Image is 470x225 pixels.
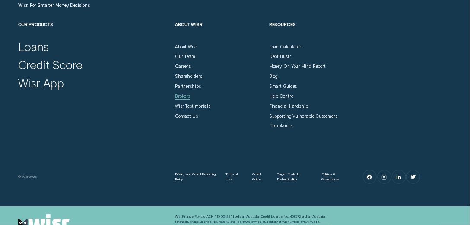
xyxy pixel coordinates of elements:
[269,22,358,44] h2: Resources
[18,58,83,72] a: Credit Score
[175,54,195,59] a: Our Team
[269,44,301,50] a: Loan Calculator
[269,64,326,69] a: Money On Your Mind Report
[277,172,312,183] a: Target Market Determination
[175,74,202,79] a: Shareholders
[378,170,391,183] a: Instagram
[175,22,264,44] h2: About Wisr
[363,170,376,183] a: Facebook
[175,113,198,119] a: Contact Us
[18,22,169,44] h2: Our Products
[175,64,191,69] a: Careers
[269,113,337,119] a: Supporting Vulnerable Customers
[269,103,308,109] a: Financial Hardship
[321,172,348,183] a: Policies & Governance
[269,93,293,99] a: Help Centre
[18,76,64,90] a: Wisr App
[175,172,216,183] a: Privacy and Credit Reporting Policy
[18,3,90,8] a: Wisr: For Smarter Money Decisions
[269,54,291,59] a: Debt Bustr
[269,74,278,79] a: Blog
[175,103,210,109] a: Wisr Testimonials
[16,174,172,180] div: © Wisr 2025
[225,172,243,183] a: Terms of Use
[175,44,197,50] a: About Wisr
[175,93,190,99] a: Brokers
[175,84,201,89] a: Partnerships
[252,172,267,183] a: Credit Guide
[269,123,292,129] a: Complaints
[392,170,405,183] a: LinkedIn
[269,84,297,89] a: Smart Guides
[407,170,420,183] a: Twitter
[18,39,49,54] a: Loans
